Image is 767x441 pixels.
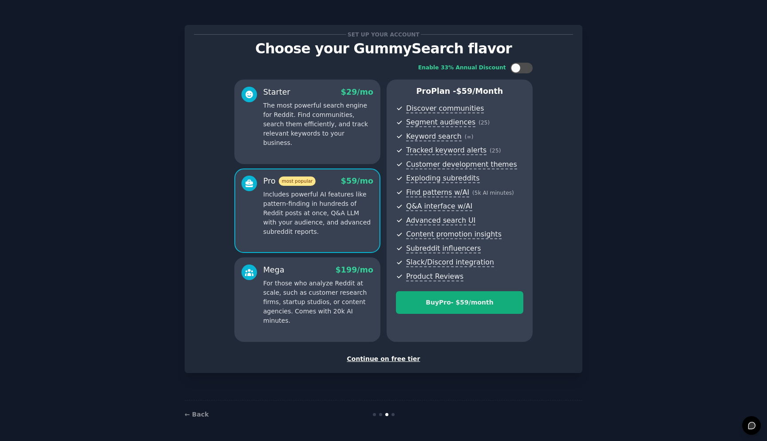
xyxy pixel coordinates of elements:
button: BuyPro- $59/month [396,291,523,314]
span: ( ∞ ) [465,134,474,140]
span: ( 5k AI minutes ) [472,190,514,196]
span: $ 199 /mo [336,265,373,274]
span: Find patterns w/AI [406,188,469,197]
span: Customer development themes [406,160,517,169]
span: $ 59 /month [456,87,503,96]
span: Set up your account [346,30,421,39]
p: The most powerful search engine for Reddit. Find communities, search them efficiently, and track ... [263,101,373,148]
span: ( 25 ) [478,120,490,126]
span: Discover communities [406,104,484,113]
span: $ 59 /mo [341,176,373,185]
span: Q&A interface w/AI [406,202,472,211]
span: Segment audiences [406,118,475,127]
p: Pro Plan - [396,86,523,97]
div: Mega [263,265,285,276]
p: For those who analyze Reddit at scale, such as customer research firms, startup studios, or conte... [263,279,373,325]
div: Enable 33% Annual Discount [418,64,506,72]
span: Exploding subreddits [406,174,479,183]
span: Product Reviews [406,272,463,281]
p: Choose your GummySearch flavor [194,41,573,56]
span: Tracked keyword alerts [406,146,486,155]
span: Subreddit influencers [406,244,481,253]
span: Advanced search UI [406,216,475,225]
span: ( 25 ) [490,148,501,154]
div: Buy Pro - $ 59 /month [396,298,523,307]
span: Content promotion insights [406,230,502,239]
div: Continue on free tier [194,354,573,364]
span: Keyword search [406,132,462,141]
span: most popular [279,176,316,186]
div: Starter [263,87,290,98]
span: Slack/Discord integration [406,258,494,267]
a: ← Back [185,411,209,418]
p: Includes powerful AI features like pattern-finding in hundreds of Reddit posts at once, Q&A LLM w... [263,190,373,237]
div: Pro [263,176,316,187]
span: $ 29 /mo [341,88,373,96]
